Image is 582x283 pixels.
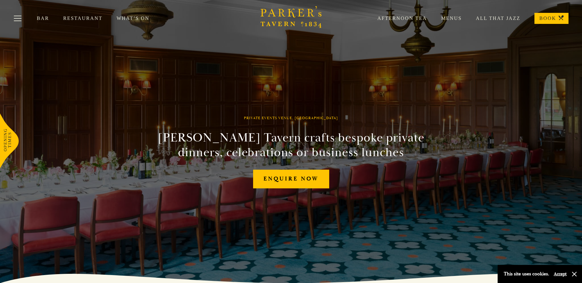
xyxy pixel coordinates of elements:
[554,271,567,277] button: Accept
[571,271,577,277] button: Close and accept
[504,270,549,278] p: This site uses cookies.
[151,130,431,160] h2: [PERSON_NAME] Tavern crafts bespoke private dinners, celebrations or business lunches
[253,170,329,188] a: Enquire now
[244,116,338,120] h1: Private Events Venue, [GEOGRAPHIC_DATA]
